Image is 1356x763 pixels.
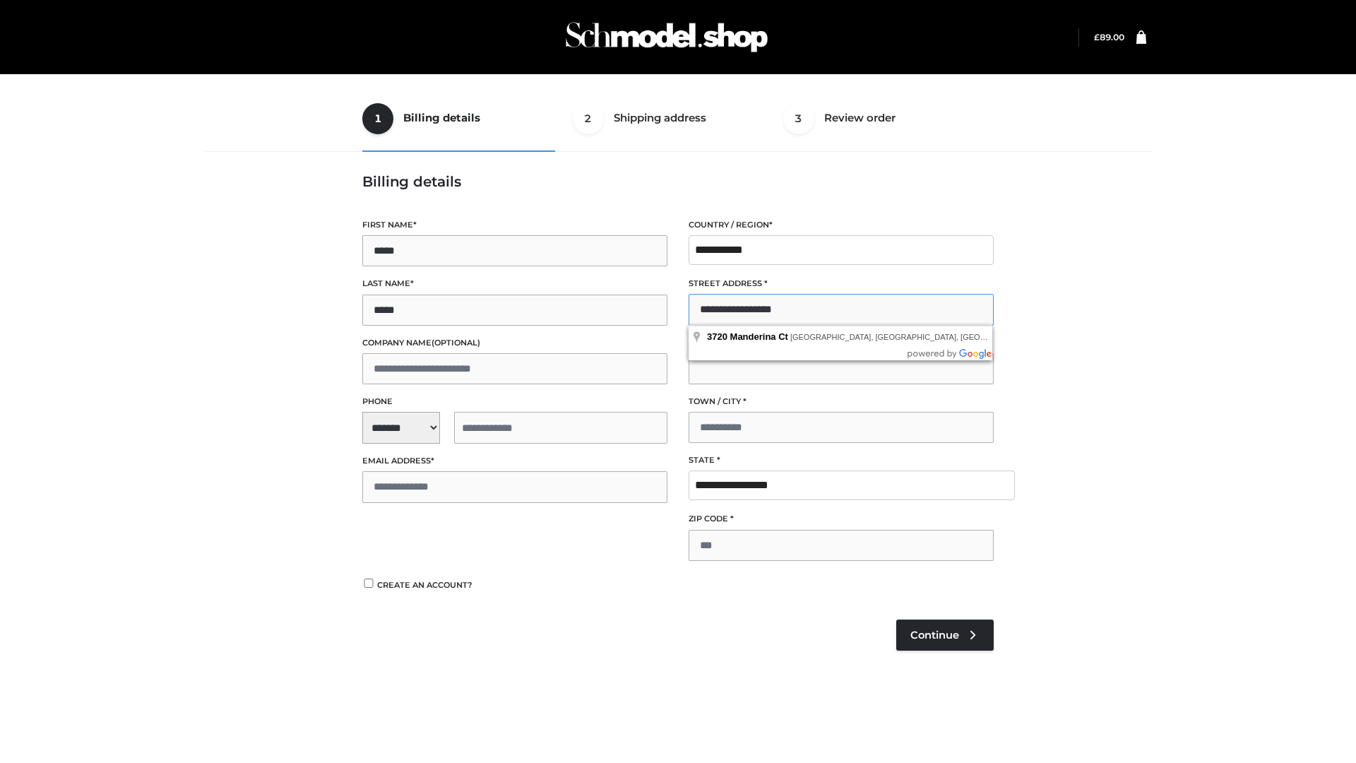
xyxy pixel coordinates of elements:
span: [GEOGRAPHIC_DATA], [GEOGRAPHIC_DATA], [GEOGRAPHIC_DATA] [790,333,1042,341]
span: Create an account? [377,580,472,590]
label: Last name [362,277,667,290]
label: ZIP Code [689,512,994,526]
span: Manderina Ct [730,331,788,342]
a: Continue [896,620,994,651]
label: Town / City [689,395,994,408]
a: £89.00 [1094,32,1124,42]
span: (optional) [432,338,480,348]
label: First name [362,218,667,232]
label: Phone [362,395,667,408]
h3: Billing details [362,173,994,190]
label: Country / Region [689,218,994,232]
span: 3720 [707,331,727,342]
label: Company name [362,336,667,350]
img: Schmodel Admin 964 [561,9,773,65]
input: Create an account? [362,579,375,588]
span: Continue [910,629,959,641]
label: Street address [689,277,994,290]
label: Email address [362,454,667,468]
bdi: 89.00 [1094,32,1124,42]
label: State [689,454,994,467]
span: £ [1094,32,1100,42]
